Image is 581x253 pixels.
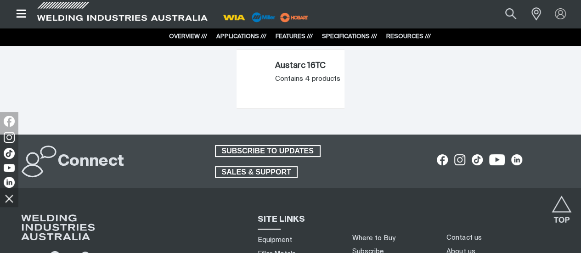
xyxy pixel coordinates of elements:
[216,34,266,39] a: APPLICATIONS ///
[495,4,526,24] button: Search products
[58,152,124,172] h2: Connect
[237,59,345,99] article: Austarc 16TC (Austarc 16TC)
[4,132,15,143] img: Instagram
[216,145,320,157] span: SUBSCRIBE TO UPDATES
[275,74,340,84] div: Contains 4 products
[277,11,311,24] img: miller
[258,215,305,224] span: SITE LINKS
[386,34,431,39] a: RESOURCES ///
[169,34,207,39] a: OVERVIEW ///
[255,75,256,76] img: Austarc 16TC
[275,61,340,71] a: Austarc 16TC
[277,14,311,21] a: miller
[215,145,321,157] a: SUBSCRIBE TO UPDATES
[4,116,15,127] img: Facebook
[4,164,15,172] img: YouTube
[1,191,17,206] img: hide socials
[4,148,15,159] img: TikTok
[215,166,298,178] a: SALES & SUPPORT
[276,34,313,39] a: FEATURES ///
[216,166,297,178] span: SALES & SUPPORT
[4,177,15,188] img: LinkedIn
[446,233,481,242] a: Contact us
[352,235,395,242] a: Where to Buy
[322,34,377,39] a: SPECIFICATIONS ///
[484,4,526,24] input: Product name or item number...
[551,196,572,216] button: Scroll to top
[258,235,292,245] a: Equipment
